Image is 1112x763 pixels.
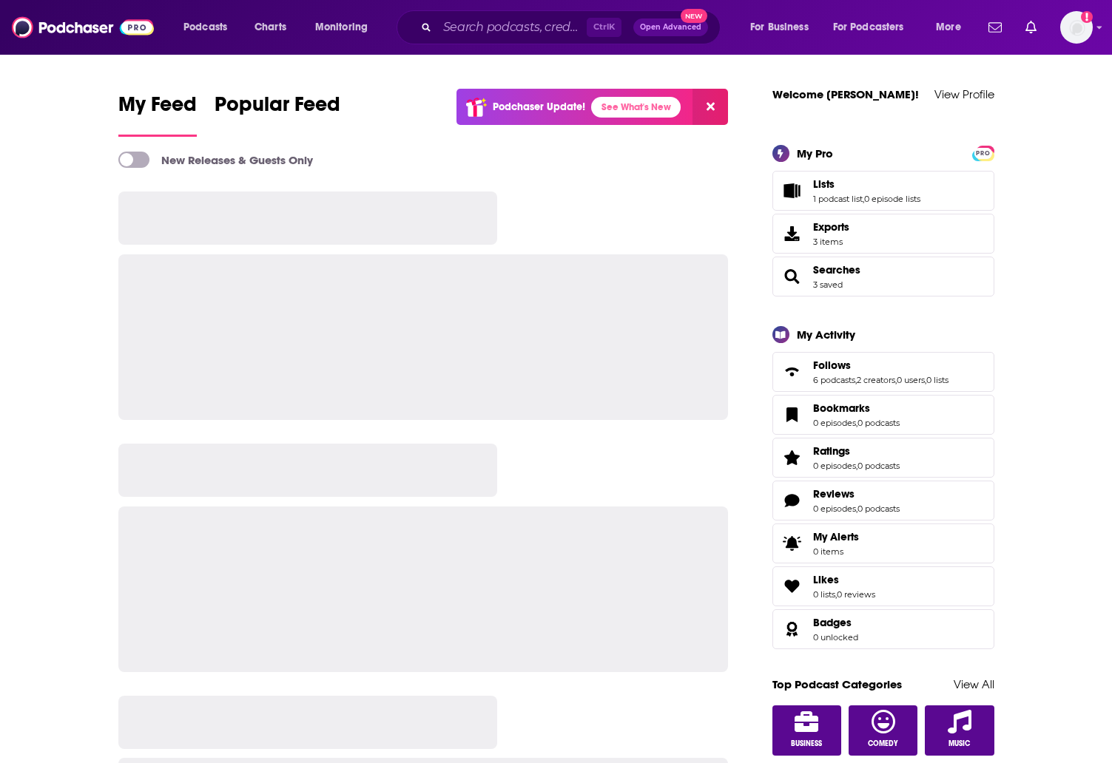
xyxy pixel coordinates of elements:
span: My Alerts [813,530,859,543]
a: Exports [772,214,994,254]
span: Logged in as RobinBectel [1060,11,1093,44]
span: More [936,17,961,38]
a: PRO [974,146,992,157]
button: open menu [823,16,926,39]
a: 0 episode lists [864,194,920,204]
a: Comedy [849,705,918,756]
a: Popular Feed [215,92,340,137]
p: Podchaser Update! [493,101,585,113]
a: Welcome [PERSON_NAME]! [772,87,919,101]
span: Follows [772,352,994,392]
span: Bookmarks [813,401,870,415]
span: Comedy [868,739,898,748]
span: Badges [772,609,994,649]
div: My Pro [797,146,833,160]
span: Searches [772,257,994,296]
span: PRO [974,148,992,159]
button: open menu [740,16,827,39]
input: Search podcasts, credits, & more... [437,16,587,39]
span: Popular Feed [215,92,340,126]
a: 0 episodes [813,418,856,428]
span: , [856,461,857,471]
button: open menu [305,16,387,39]
a: Business [772,705,842,756]
a: 2 creators [857,375,895,385]
button: Open AdvancedNew [633,18,708,36]
span: Podcasts [183,17,227,38]
span: Reviews [813,487,855,501]
img: Podchaser - Follow, Share and Rate Podcasts [12,13,154,41]
span: Ctrl K [587,18,621,37]
span: Monitoring [315,17,368,38]
a: Badges [778,619,807,640]
span: Open Advanced [640,24,701,31]
div: Search podcasts, credits, & more... [411,10,735,44]
a: 0 podcasts [857,418,900,428]
a: Bookmarks [813,401,900,415]
a: Badges [813,616,858,629]
a: Ratings [778,447,807,468]
span: 0 items [813,546,859,557]
div: My Activity [797,328,855,342]
a: 6 podcasts [813,375,855,385]
span: Music [948,739,970,748]
span: Badges [813,616,852,629]
span: Bookmarks [772,395,994,435]
span: Reviews [772,481,994,520]
a: 0 users [897,375,925,385]
span: Exports [778,223,807,244]
a: Follows [778,362,807,382]
a: 0 podcasts [857,503,900,514]
span: Likes [813,573,839,586]
span: New [681,9,707,23]
span: Ratings [772,438,994,478]
span: Ratings [813,444,850,458]
span: Follows [813,359,851,372]
a: Likes [778,576,807,597]
a: New Releases & Guests Only [118,152,313,168]
a: Ratings [813,444,900,458]
a: 1 podcast list [813,194,863,204]
span: Exports [813,220,849,234]
a: 0 lists [813,589,835,600]
a: Music [925,705,994,756]
svg: Add a profile image [1081,11,1093,23]
a: 0 unlocked [813,632,858,642]
a: Bookmarks [778,404,807,425]
span: My Alerts [778,533,807,554]
button: open menu [173,16,246,39]
a: Likes [813,573,875,586]
span: Lists [772,171,994,211]
span: , [835,589,837,600]
span: , [863,194,864,204]
a: Reviews [778,490,807,511]
a: Lists [778,180,807,201]
a: 0 episodes [813,461,856,471]
a: 0 reviews [837,589,875,600]
a: View Profile [934,87,994,101]
a: Searches [778,266,807,287]
a: My Alerts [772,523,994,563]
a: See What's New [591,97,681,118]
span: For Podcasters [833,17,904,38]
a: Searches [813,263,860,277]
span: 3 items [813,237,849,247]
a: My Feed [118,92,197,137]
button: open menu [926,16,980,39]
a: Follows [813,359,948,372]
img: User Profile [1060,11,1093,44]
a: 0 lists [926,375,948,385]
span: , [925,375,926,385]
span: Lists [813,177,835,191]
a: Show notifications dropdown [1020,15,1042,40]
a: Reviews [813,487,900,501]
a: 0 podcasts [857,461,900,471]
span: Business [791,739,822,748]
a: 3 saved [813,279,843,290]
span: , [855,375,857,385]
span: , [895,375,897,385]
